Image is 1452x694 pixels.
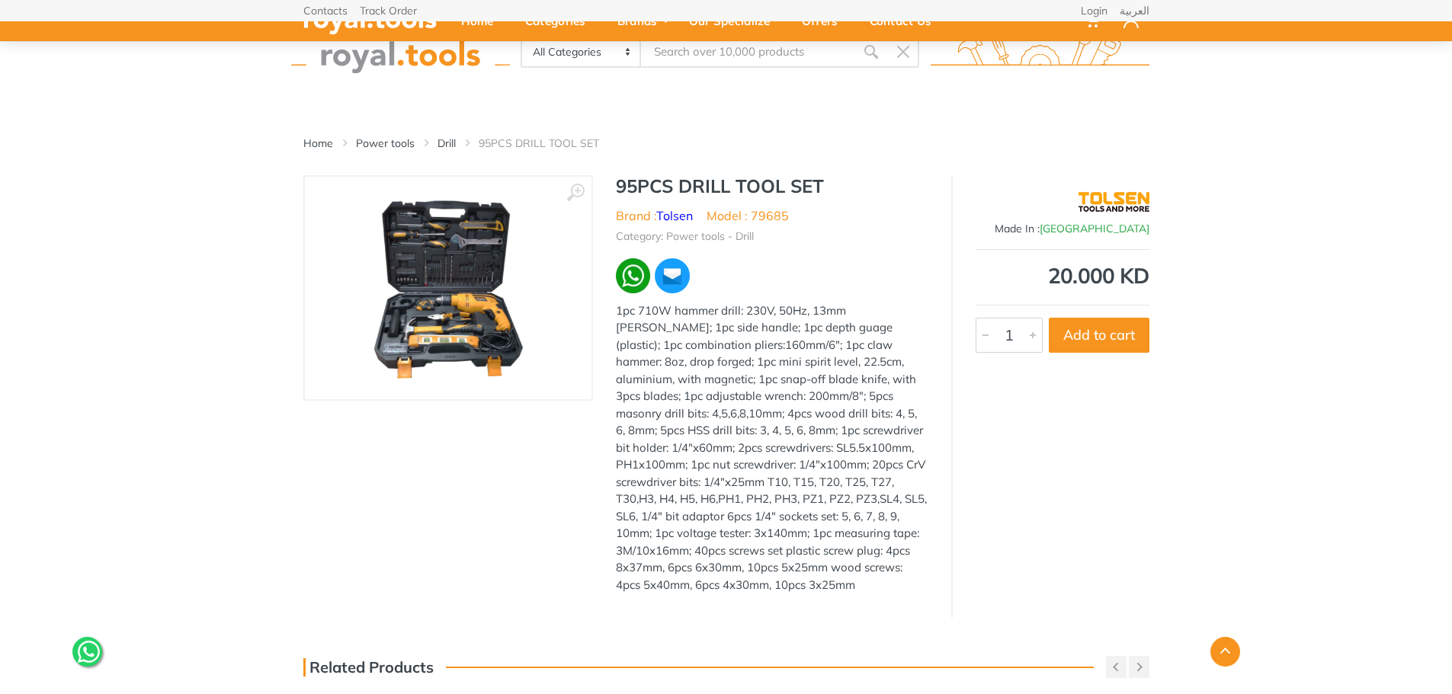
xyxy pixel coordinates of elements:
[641,36,854,68] input: Site search
[356,136,415,151] a: Power tools
[616,175,928,197] h1: 95PCS DRILL TOOL SET
[707,206,789,225] li: Model : 79685
[616,258,651,293] img: wa.webp
[1049,318,1149,353] button: Add to cart
[616,302,928,594] div: 1pc 710W hammer drill: 230V, 50Hz, 13mm [PERSON_NAME]; 1pc side handle; 1pc depth guage (plastic)...
[653,257,691,295] img: ma.webp
[352,192,544,384] img: Royal Tools - 95PCS DRILL TOOL SET
[522,37,642,66] select: Category
[479,136,622,151] li: 95PCS DRILL TOOL SET
[303,136,1149,151] nav: breadcrumb
[976,265,1149,286] div: 20.000 KD
[291,31,510,73] img: royal.tools Logo
[656,208,693,223] a: Tolsen
[616,229,754,245] li: Category: Power tools - Drill
[1040,222,1149,235] span: [GEOGRAPHIC_DATA]
[360,5,417,16] a: Track Order
[1081,5,1107,16] a: Login
[1079,183,1149,221] img: Tolsen
[931,31,1149,73] img: royal.tools Logo
[303,658,434,676] h3: Related Products
[303,5,348,16] a: Contacts
[438,136,456,151] a: Drill
[303,136,333,151] a: Home
[1120,5,1149,16] a: العربية
[976,221,1149,237] div: Made In :
[616,206,693,225] li: Brand :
